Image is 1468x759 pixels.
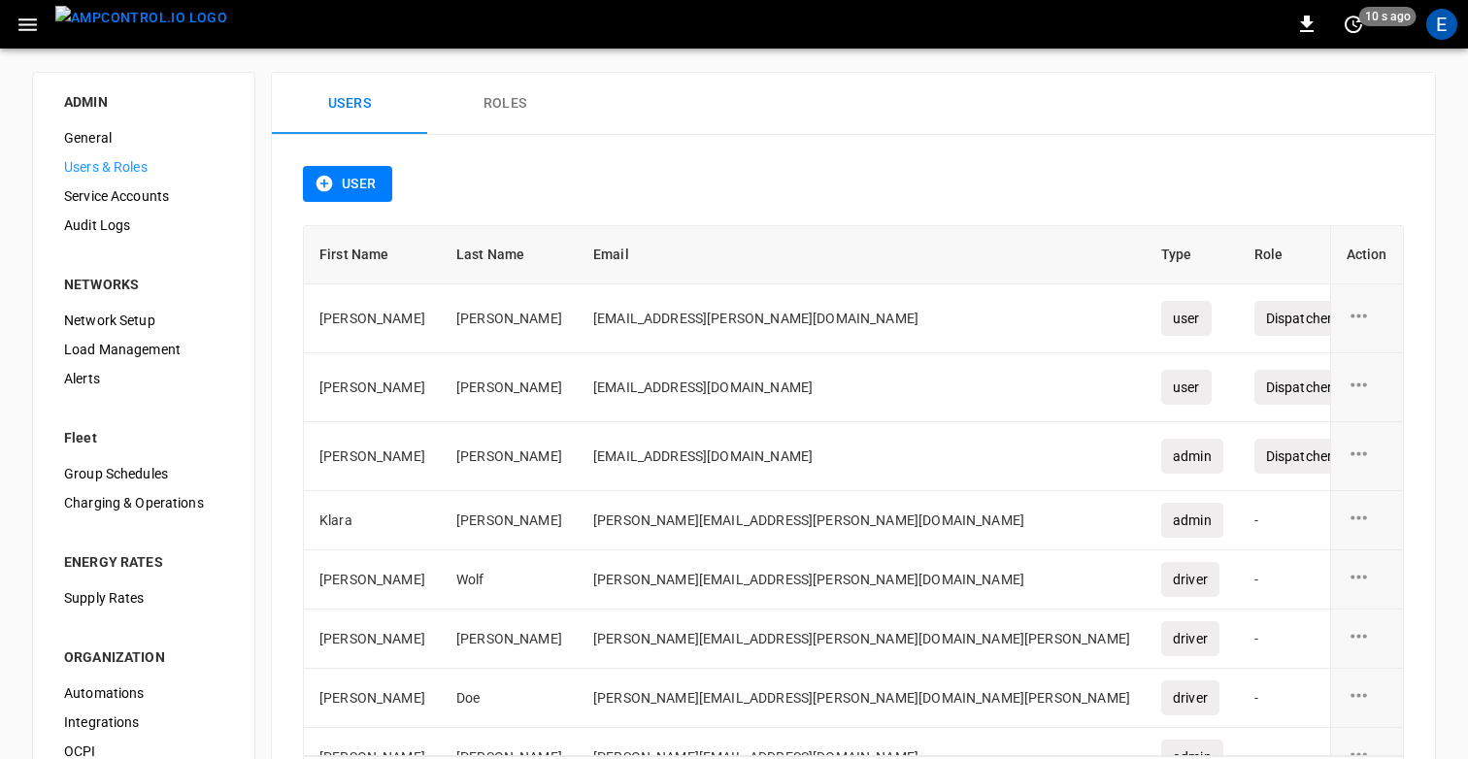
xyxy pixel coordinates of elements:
[49,306,239,335] div: Network Setup
[1359,7,1417,26] span: 10 s ago
[64,712,223,733] span: Integrations
[303,166,392,202] button: User
[1347,304,1387,333] div: user action options
[1254,370,1418,405] div: Dispatcher (Black Ltd.)
[49,488,239,517] div: Charging & Operations
[1239,669,1435,728] td: -
[64,215,223,236] span: Audit Logs
[1239,226,1435,284] th: Role
[578,669,1146,728] td: [PERSON_NAME][EMAIL_ADDRESS][PERSON_NAME][DOMAIN_NAME][PERSON_NAME]
[304,669,441,728] td: [PERSON_NAME]
[1161,621,1219,656] div: driver
[1239,610,1435,669] td: -
[427,73,583,135] button: Roles
[1239,491,1435,550] td: -
[304,353,441,422] td: [PERSON_NAME]
[64,493,223,513] span: Charging & Operations
[441,610,578,669] td: [PERSON_NAME]
[1330,226,1403,284] th: Action
[578,353,1146,422] td: [EMAIL_ADDRESS][DOMAIN_NAME]
[304,550,441,610] td: [PERSON_NAME]
[64,552,223,572] div: ENERGY RATES
[1254,439,1345,474] div: Dispatcher
[64,340,223,360] span: Load Management
[1347,624,1387,653] div: user action options
[578,284,1146,353] td: [EMAIL_ADDRESS][PERSON_NAME][DOMAIN_NAME]
[1338,9,1369,40] button: set refresh interval
[64,369,223,389] span: Alerts
[64,588,223,609] span: Supply Rates
[1254,301,1419,336] div: Dispatcher (White Ltd.)
[1161,562,1219,597] div: driver
[304,422,441,491] td: [PERSON_NAME]
[64,464,223,484] span: Group Schedules
[64,128,223,148] span: General
[1161,680,1219,715] div: driver
[64,275,223,294] div: NETWORKS
[1347,442,1387,471] div: user action options
[578,491,1146,550] td: [PERSON_NAME][EMAIL_ADDRESS][PERSON_NAME][DOMAIN_NAME]
[55,6,227,30] img: ampcontrol.io logo
[1239,550,1435,610] td: -
[1161,370,1212,405] div: user
[64,428,223,447] div: Fleet
[49,335,239,364] div: Load Management
[304,284,441,353] td: [PERSON_NAME]
[304,491,441,550] td: Klara
[441,422,578,491] td: [PERSON_NAME]
[49,583,239,612] div: Supply Rates
[1146,226,1239,284] th: Type
[304,610,441,669] td: [PERSON_NAME]
[49,181,239,211] div: Service Accounts
[64,311,223,331] span: Network Setup
[49,459,239,488] div: Group Schedules
[1161,503,1223,538] div: admin
[64,683,223,704] span: Automations
[441,353,578,422] td: [PERSON_NAME]
[1347,683,1387,712] div: user action options
[64,647,223,667] div: ORGANIZATION
[1347,373,1387,402] div: user action options
[272,73,427,135] button: Users
[578,226,1146,284] th: Email
[1347,506,1387,535] div: user action options
[1347,565,1387,594] div: user action options
[64,92,223,112] div: ADMIN
[578,550,1146,610] td: [PERSON_NAME][EMAIL_ADDRESS][PERSON_NAME][DOMAIN_NAME]
[49,364,239,393] div: Alerts
[578,422,1146,491] td: [EMAIL_ADDRESS][DOMAIN_NAME]
[64,186,223,207] span: Service Accounts
[441,226,578,284] th: Last Name
[441,284,578,353] td: [PERSON_NAME]
[49,123,239,152] div: General
[64,157,223,178] span: Users & Roles
[1161,439,1223,474] div: admin
[49,152,239,181] div: Users & Roles
[441,669,578,728] td: Doe
[49,678,239,708] div: Automations
[49,211,239,240] div: Audit Logs
[1426,9,1457,40] div: profile-icon
[578,610,1146,669] td: [PERSON_NAME][EMAIL_ADDRESS][PERSON_NAME][DOMAIN_NAME][PERSON_NAME]
[49,708,239,737] div: Integrations
[304,226,441,284] th: First Name
[1161,301,1212,336] div: user
[441,550,578,610] td: Wolf
[441,491,578,550] td: [PERSON_NAME]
